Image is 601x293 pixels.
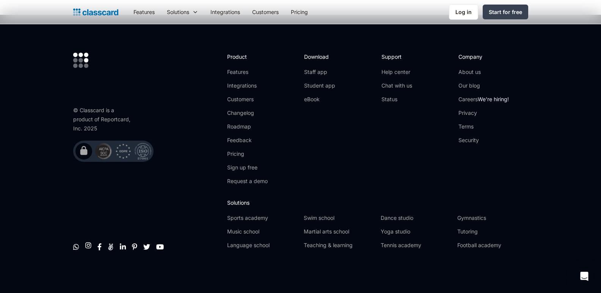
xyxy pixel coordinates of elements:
a: Log in [449,4,478,20]
a: Pricing [285,3,314,20]
a:  [132,243,137,251]
a: Gymnastics [457,214,528,222]
a: Staff app [304,68,335,76]
a:  [143,243,150,251]
a:  [120,243,126,251]
a: Customers [227,96,268,103]
a: Customers [246,3,285,20]
a:  [85,241,91,249]
a:  [156,243,164,251]
a: Music school [227,228,298,235]
h2: Solutions [227,199,528,207]
h2: Product [227,53,268,61]
a: Terms [458,123,509,130]
a: home [73,7,118,17]
a: Swim school [304,214,374,222]
div: Solutions [167,8,189,16]
a: Tennis academy [381,241,451,249]
a: Pricing [227,150,268,158]
a: Status [381,96,412,103]
a: About us [458,68,509,76]
a: Martial arts school [304,228,374,235]
h2: Download [304,53,335,61]
a: Security [458,136,509,144]
a: Start for free [483,5,528,19]
a: Teaching & learning [304,241,374,249]
div: Start for free [489,8,522,16]
a: Tutoring [457,228,528,235]
a: Student app [304,82,335,89]
a:  [97,243,102,251]
a: Help center [381,68,412,76]
a: Sports academy [227,214,298,222]
a: Integrations [204,3,246,20]
a: Chat with us [381,82,412,89]
a: Roadmap [227,123,268,130]
div: Log in [455,8,472,16]
div: © Classcard is a product of Reportcard, Inc. 2025 [73,106,134,133]
a: Feedback [227,136,268,144]
a: Dance studio [381,214,451,222]
a: Changelog [227,109,268,117]
a: Language school [227,241,298,249]
span: We're hiring! [478,96,509,102]
div: Solutions [161,3,204,20]
a: Features [227,68,268,76]
a:  [73,243,79,251]
a: Integrations [227,82,268,89]
h2: Support [381,53,412,61]
a: Football academy [457,241,528,249]
a: Privacy [458,109,509,117]
a: Yoga studio [381,228,451,235]
a:  [108,243,114,251]
div: Open Intercom Messenger [575,267,593,285]
h2: Company [458,53,509,61]
a: CareersWe're hiring! [458,96,509,103]
a: Sign up free [227,164,268,171]
a: eBook [304,96,335,103]
a: Our blog [458,82,509,89]
a: Features [127,3,161,20]
a: Request a demo [227,177,268,185]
